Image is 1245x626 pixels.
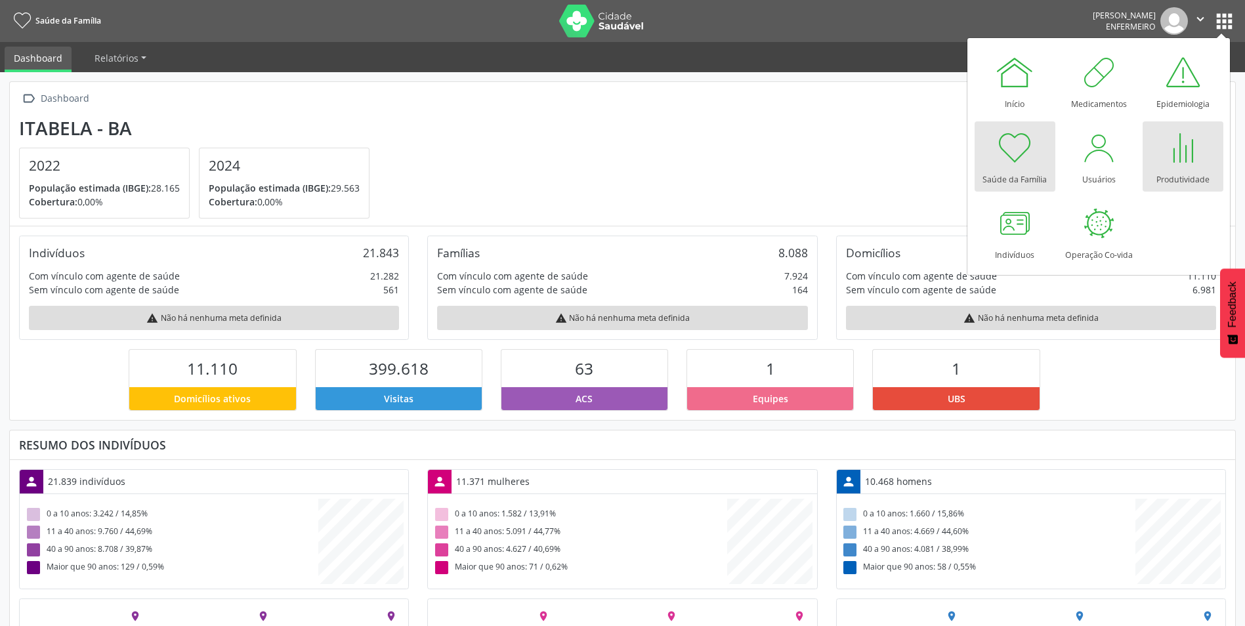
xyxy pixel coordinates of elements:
div: 0 a 10 anos: 1.660 / 15,86% [841,506,1135,524]
span: População estimada (IBGE): [209,182,331,194]
div: Não há nenhuma meta definida [437,306,807,330]
span: ACS [576,392,593,406]
div: 7.924 [784,269,808,283]
p: 29.563 [209,181,360,195]
span: 1 [766,358,775,379]
a: Epidemiologia [1143,46,1223,116]
span: 11.110 [187,358,238,379]
a: Saúde da Família [9,10,101,31]
i: place [1074,610,1086,622]
div: 561 [383,283,399,297]
a: Dashboard [5,47,72,72]
i: place [129,610,141,622]
div: 164 [792,283,808,297]
div: Maior que 90 anos: 129 / 0,59% [24,559,318,577]
div: [PERSON_NAME] [1093,10,1156,21]
a: Saúde da Família [975,121,1055,192]
i: place [793,610,805,622]
div: Com vínculo com agente de saúde [29,269,180,283]
div: Famílias [437,245,480,260]
div: 11 a 40 anos: 5.091 / 44,77% [433,524,727,541]
div: 0 a 10 anos: 1.582 / 13,91% [433,506,727,524]
span: População estimada (IBGE): [29,182,151,194]
div: Sem vínculo com agente de saúde [437,283,587,297]
i: warning [555,312,567,324]
i: place [538,610,549,622]
div: Sem vínculo com agente de saúde [29,283,179,297]
div: 11.371 mulheres [452,470,534,493]
div: Resumo dos indivíduos [19,438,1226,452]
div: 21.843 [363,245,399,260]
span: 399.618 [369,358,429,379]
span: Equipes [753,392,788,406]
span: Saúde da Família [35,15,101,26]
i: place [665,610,677,622]
h4: 2022 [29,157,180,174]
span: Visitas [384,392,413,406]
i: place [946,610,958,622]
div: Maior que 90 anos: 58 / 0,55% [841,559,1135,577]
a: Medicamentos [1059,46,1139,116]
span: 63 [575,358,593,379]
span: UBS [948,392,965,406]
button: apps [1213,10,1236,33]
div: Itabela - BA [19,117,379,139]
div: 11 a 40 anos: 9.760 / 44,69% [24,524,318,541]
p: 0,00% [209,195,360,209]
div: Não há nenhuma meta definida [846,306,1216,330]
div: Maior que 90 anos: 71 / 0,62% [433,559,727,577]
div: 11 a 40 anos: 4.669 / 44,60% [841,524,1135,541]
i: place [1202,610,1213,622]
div: 40 a 90 anos: 8.708 / 39,87% [24,541,318,559]
a: Relatórios [85,47,156,70]
a:  Dashboard [19,89,91,108]
i:  [1193,12,1208,26]
span: Feedback [1227,282,1238,327]
div: 21.839 indivíduos [43,470,130,493]
div: 8.088 [778,245,808,260]
div: 6.981 [1192,283,1216,297]
p: 0,00% [29,195,180,209]
img: img [1160,7,1188,35]
div: 21.282 [370,269,399,283]
span: Enfermeiro [1106,21,1156,32]
div: 0 a 10 anos: 3.242 / 14,85% [24,506,318,524]
a: Usuários [1059,121,1139,192]
div: 11.110 [1187,269,1216,283]
i: warning [963,312,975,324]
i: warning [146,312,158,324]
div: Dashboard [38,89,91,108]
div: Indivíduos [29,245,85,260]
a: Produtividade [1143,121,1223,192]
div: Com vínculo com agente de saúde [437,269,588,283]
i: person [433,474,447,489]
span: Cobertura: [209,196,257,208]
i: place [385,610,397,622]
a: Início [975,46,1055,116]
i: place [257,610,269,622]
span: Domicílios ativos [174,392,251,406]
i: person [841,474,856,489]
span: 1 [952,358,961,379]
i:  [19,89,38,108]
div: Com vínculo com agente de saúde [846,269,997,283]
div: Domicílios [846,245,900,260]
div: Não há nenhuma meta definida [29,306,399,330]
button:  [1188,7,1213,35]
span: Cobertura: [29,196,77,208]
a: Operação Co-vida [1059,197,1139,267]
div: Sem vínculo com agente de saúde [846,283,996,297]
i: person [24,474,39,489]
div: 40 a 90 anos: 4.627 / 40,69% [433,541,727,559]
button: Feedback - Mostrar pesquisa [1220,268,1245,358]
a: Indivíduos [975,197,1055,267]
h4: 2024 [209,157,360,174]
div: 10.468 homens [860,470,937,493]
div: 40 a 90 anos: 4.081 / 38,99% [841,541,1135,559]
span: Relatórios [95,52,138,64]
p: 28.165 [29,181,180,195]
